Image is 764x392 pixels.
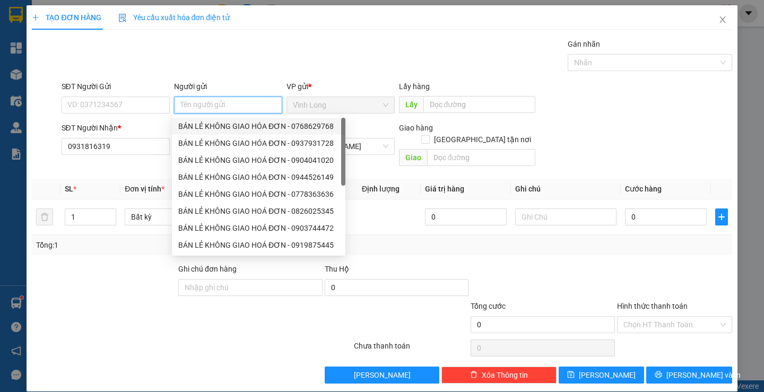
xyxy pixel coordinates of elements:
button: deleteXóa Thông tin [441,367,557,384]
div: Vĩnh Long [9,9,62,34]
span: Vĩnh Long [293,97,388,113]
label: Gán nhãn [568,40,600,48]
span: plus [716,213,727,221]
div: TP. [PERSON_NAME] [69,9,154,34]
input: Ghi Chú [515,208,617,225]
div: BÁN LẺ KHÔNG GIAO HÓA ĐƠN - 0768629768 [172,118,345,135]
span: Tổng cước [471,302,506,310]
th: Ghi chú [511,179,621,199]
div: BÁN LẺ KHÔNG GIAO HOÁ ĐƠN - 0826025345 [178,205,339,217]
div: VP gửi [286,81,395,92]
span: [PERSON_NAME] [579,369,636,381]
input: Dọc đường [423,96,535,113]
input: 0 [425,208,507,225]
div: CTY NHẤT LONG [69,34,154,47]
input: Dọc đường [427,149,535,166]
span: Lấy [399,96,423,113]
span: Định lượng [362,185,400,193]
label: Ghi chú đơn hàng [178,265,237,273]
div: BÁN LẺ KHÔNG GIAO HÓA ĐƠN - 0768629768 [178,120,339,132]
span: delete [470,371,477,379]
div: BÁN LẺ KHÔNG GIAO HÓA ĐƠN - 0937931728 [172,135,345,152]
button: [PERSON_NAME] [325,367,440,384]
div: BÁN LẺ KHÔNG GIAO HOÁ ĐƠN - 0903744472 [178,222,339,234]
button: printer[PERSON_NAME] và In [646,367,732,384]
button: delete [36,208,53,225]
div: SĐT Người Nhận [62,122,170,134]
span: printer [655,371,662,379]
span: Yêu cầu xuất hóa đơn điện tử [118,13,230,22]
div: BÁN LẺ KHÔNG GIAO HOÁ ĐƠN - 0919875445 [172,237,345,254]
div: BÁN LẺ KHÔNG GIAO HOÁ ĐƠN - 0904041020 [172,152,345,169]
span: Nhận: [69,10,94,21]
div: BÁN LẺ KHÔNG GIAO HOÁ ĐƠN - 0904041020 [178,154,339,166]
div: BÁN LẺ KHÔNG GIAO HOÁ ĐƠN - 0903744472 [172,220,345,237]
span: Giao [399,149,427,166]
div: BÁN LẺ KHÔNG GIAO HÓA ĐƠN - 0937931728 [178,137,339,149]
span: Giá trị hàng [425,185,464,193]
img: icon [118,14,127,22]
div: BÁN LẺ KHÔNG GIAO HOÁ ĐƠN - 0778363636 [178,188,339,200]
div: Chưa thanh toán [353,340,470,359]
span: Đơn vị tính [125,185,164,193]
span: SL [65,185,73,193]
div: SĐT Người Gửi [62,81,170,92]
input: Ghi chú đơn hàng [178,279,323,296]
span: [GEOGRAPHIC_DATA] tận nơi [430,134,535,145]
span: Bất kỳ [131,209,220,225]
span: [PERSON_NAME] [354,369,411,381]
button: plus [715,208,728,225]
span: Lấy hàng [399,82,430,91]
button: save[PERSON_NAME] [559,367,644,384]
span: plus [32,14,39,21]
span: Cước hàng [625,185,662,193]
div: BÁN LẺ KHÔNG GIAO HÓA ĐƠN - 0944526149 [178,171,339,183]
label: Hình thức thanh toán [617,302,688,310]
div: BÁN LẺ KHÔNG GIAO HÓA ĐƠN [9,34,62,85]
span: Gửi: [9,10,25,21]
span: save [567,371,575,379]
span: [PERSON_NAME] và In [666,369,741,381]
div: Tổng: 1 [36,239,296,251]
div: 0937916106 [69,47,154,62]
div: BÁN LẺ KHÔNG GIAO HOÁ ĐƠN - 0826025345 [172,203,345,220]
div: BÁN LẺ KHÔNG GIAO HOÁ ĐƠN - 0919875445 [178,239,339,251]
div: Người gửi [174,81,282,92]
div: BÁN LẺ KHÔNG GIAO HOÁ ĐƠN - 0778363636 [172,186,345,203]
span: Xóa Thông tin [482,369,528,381]
span: close [718,15,727,24]
span: Thu Hộ [325,265,349,273]
span: Giao hàng [399,124,433,132]
div: BÁN LẺ KHÔNG GIAO HÓA ĐƠN - 0944526149 [172,169,345,186]
span: TẠO ĐƠN HÀNG [32,13,101,22]
button: Close [708,5,737,35]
